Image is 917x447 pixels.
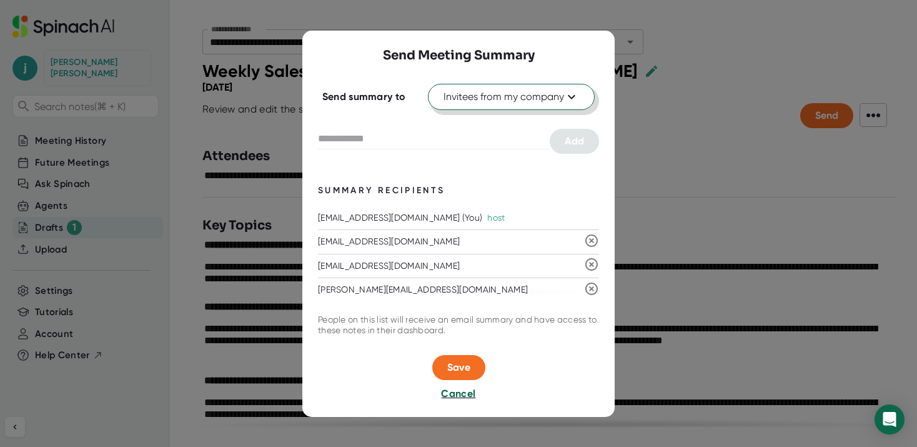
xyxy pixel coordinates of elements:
div: [PERSON_NAME][EMAIL_ADDRESS][DOMAIN_NAME] [318,284,584,296]
div: host [487,213,505,223]
h3: Send Meeting Summary [383,46,535,65]
button: Cancel [441,386,475,401]
div: Summary Recipients [318,184,445,197]
button: Save [432,355,485,380]
span: Invitees from my company [444,89,579,104]
button: Invitees from my company [428,84,595,110]
div: [EMAIL_ADDRESS][DOMAIN_NAME] [318,261,584,272]
span: Add [565,135,584,147]
div: [EMAIL_ADDRESS][DOMAIN_NAME] [318,236,584,248]
div: People on this list will receive an email summary and have access to these notes in their dashboard. [318,314,599,336]
button: Add [550,129,599,154]
span: Save [447,361,470,373]
div: Open Intercom Messenger [875,404,905,434]
span: Cancel [441,388,475,399]
div: Send summary to [322,91,406,103]
div: [EMAIL_ADDRESS][DOMAIN_NAME] (You) [318,213,599,224]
